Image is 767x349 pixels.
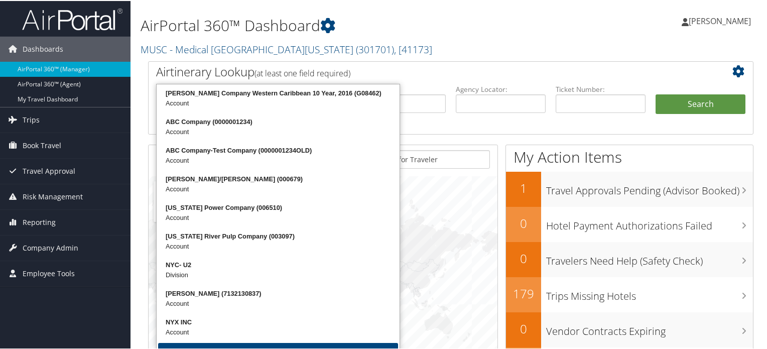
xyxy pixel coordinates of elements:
div: Account [158,212,398,222]
span: Risk Management [23,183,83,208]
div: Account [158,97,398,107]
label: Ticket Number: [556,83,646,93]
span: Employee Tools [23,260,75,285]
div: NYX INC [158,316,398,326]
a: 0Vendor Contracts Expiring [506,311,753,346]
div: [PERSON_NAME]/[PERSON_NAME] (000679) [158,173,398,183]
span: Book Travel [23,132,61,157]
a: [PERSON_NAME] [682,5,761,35]
button: Zoom in [154,180,174,200]
h1: AirPortal 360™ Dashboard [141,14,554,35]
span: [PERSON_NAME] [689,15,751,26]
h3: Hotel Payment Authorizations Failed [546,213,753,232]
button: Zoom out [154,201,174,221]
h3: Travelers Need Help (Safety Check) [546,248,753,267]
div: [PERSON_NAME] Company Western Caribbean 10 Year, 2016 (G08462) [158,87,398,97]
h2: 0 [506,214,541,231]
span: ( 301701 ) [356,42,394,55]
div: [US_STATE] River Pulp Company (003097) [158,230,398,241]
h2: 0 [506,249,541,266]
div: ABC Company-Test Company (0000001234OLD) [158,145,398,155]
div: Account [158,183,398,193]
span: Trips [23,106,40,132]
img: airportal-logo.png [22,7,122,30]
label: Agency Locator: [456,83,546,93]
div: [PERSON_NAME] (7132130837) [158,288,398,298]
span: (at least one field required) [254,67,350,78]
h1: My Action Items [506,146,753,167]
a: 1Travel Approvals Pending (Advisor Booked) [506,171,753,206]
span: Travel Approval [23,158,75,183]
span: Company Admin [23,235,78,260]
a: MUSC - Medical [GEOGRAPHIC_DATA][US_STATE] [141,42,432,55]
h2: Airtinerary Lookup [156,62,695,79]
div: ABC Company (0000001234) [158,116,398,126]
span: Dashboards [23,36,63,61]
div: Account [158,326,398,336]
span: Reporting [23,209,56,234]
div: NYC- U2 [158,259,398,269]
h3: Travel Approvals Pending (Advisor Booked) [546,178,753,197]
input: Search for Traveler [360,149,490,168]
div: Division [158,269,398,279]
div: Account [158,241,398,251]
div: Account [158,126,398,136]
h2: 0 [506,319,541,336]
h3: Vendor Contracts Expiring [546,318,753,337]
a: 179Trips Missing Hotels [506,276,753,311]
span: , [ 41173 ] [394,42,432,55]
div: Account [158,298,398,308]
div: [US_STATE] Power Company (006510) [158,202,398,212]
button: Search [656,93,745,113]
a: 0Hotel Payment Authorizations Failed [506,206,753,241]
h3: Trips Missing Hotels [546,283,753,302]
h2: 1 [506,179,541,196]
h2: 179 [506,284,541,301]
label: Last Name: [356,83,446,93]
div: Account [158,155,398,165]
a: 0Travelers Need Help (Safety Check) [506,241,753,276]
